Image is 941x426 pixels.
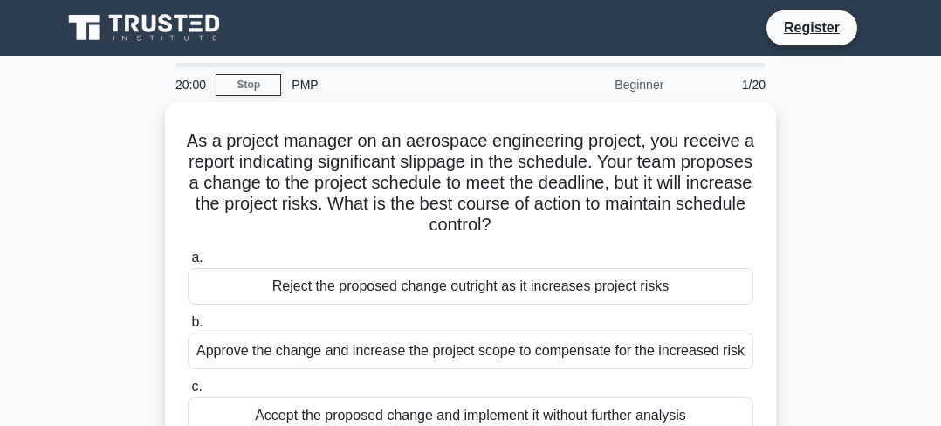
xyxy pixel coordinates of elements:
[674,67,776,102] div: 1/20
[191,250,203,265] span: a.
[191,379,202,394] span: c.
[188,268,753,305] div: Reject the proposed change outright as it increases project risks
[773,17,850,38] a: Register
[165,67,216,102] div: 20:00
[281,67,521,102] div: PMP
[521,67,674,102] div: Beginner
[188,333,753,369] div: Approve the change and increase the project scope to compensate for the increased risk
[186,130,755,237] h5: As a project manager on an aerospace engineering project, you receive a report indicating signifi...
[216,74,281,96] a: Stop
[191,314,203,329] span: b.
